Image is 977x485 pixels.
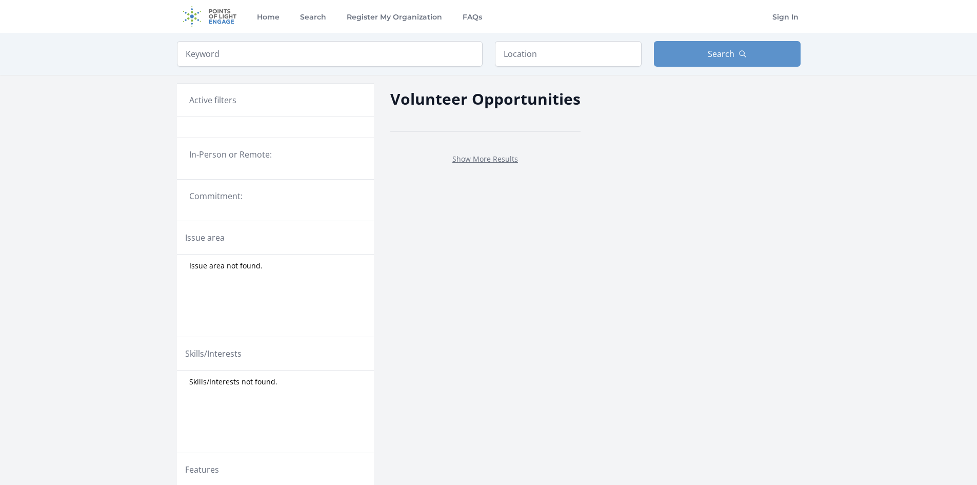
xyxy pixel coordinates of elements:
[708,48,734,60] span: Search
[189,148,362,161] legend: In-Person or Remote:
[185,347,242,360] legend: Skills/Interests
[390,87,581,110] h2: Volunteer Opportunities
[452,154,518,164] a: Show More Results
[189,261,263,271] span: Issue area not found.
[185,463,219,476] legend: Features
[654,41,801,67] button: Search
[189,94,236,106] h3: Active filters
[189,190,362,202] legend: Commitment:
[185,231,225,244] legend: Issue area
[495,41,642,67] input: Location
[189,377,277,387] span: Skills/Interests not found.
[177,41,483,67] input: Keyword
